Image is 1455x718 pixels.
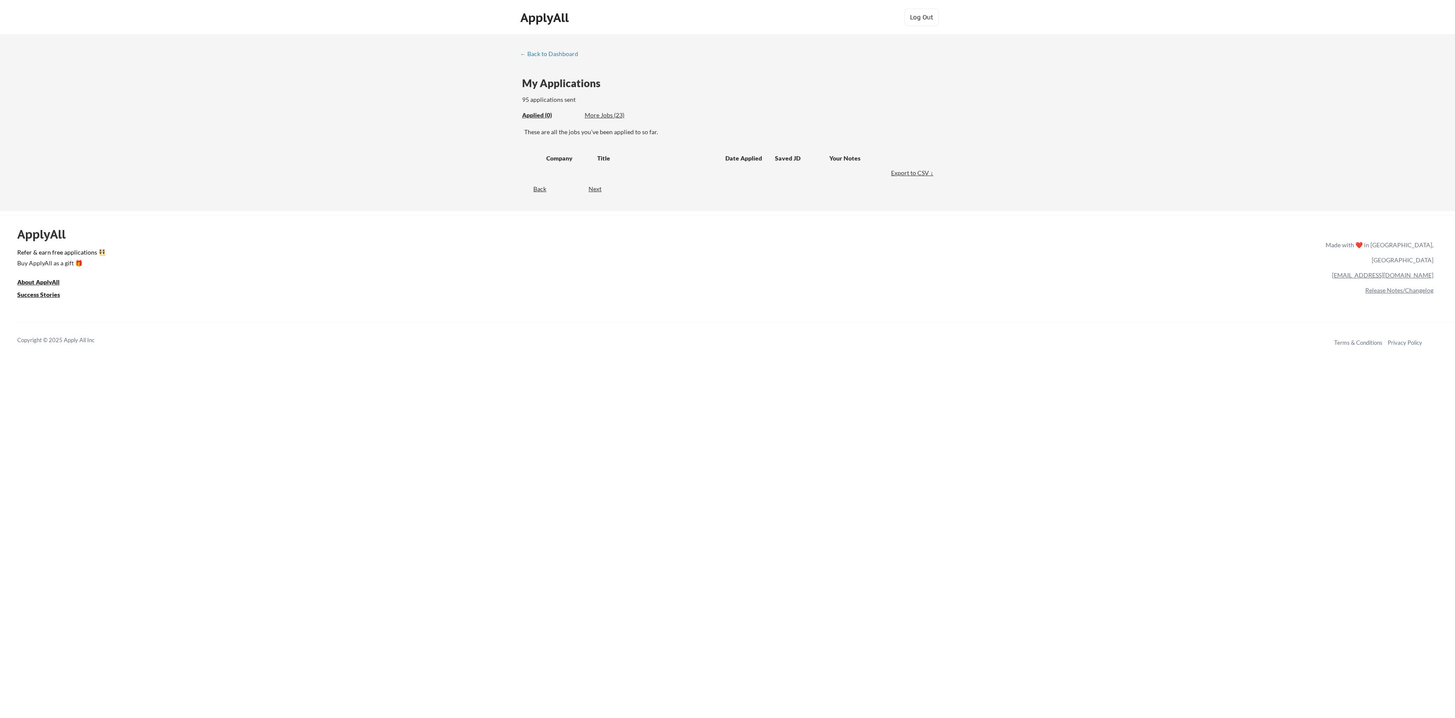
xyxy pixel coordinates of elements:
div: Back [520,185,546,193]
a: Success Stories [17,290,72,301]
div: Next [589,185,611,193]
a: Release Notes/Changelog [1365,287,1433,294]
div: Copyright © 2025 Apply All Inc [17,336,117,345]
div: Company [546,154,589,163]
a: [EMAIL_ADDRESS][DOMAIN_NAME] [1332,271,1433,279]
div: Applied (0) [522,111,578,120]
div: Saved JD [775,150,829,166]
u: Success Stories [17,291,60,298]
a: About ApplyAll [17,277,72,288]
div: 95 applications sent [522,95,689,104]
div: Export to CSV ↓ [891,169,935,177]
div: My Applications [522,78,608,88]
div: ApplyAll [17,227,76,242]
div: These are all the jobs you've been applied to so far. [524,128,935,136]
div: Your Notes [829,154,928,163]
div: Buy ApplyAll as a gift 🎁 [17,260,104,266]
a: ← Back to Dashboard [520,50,585,59]
a: Refer & earn free applications 👯‍♀️ [17,249,1145,258]
div: These are job applications we think you'd be a good fit for, but couldn't apply you to automatica... [585,111,648,120]
u: About ApplyAll [17,278,60,286]
a: Privacy Policy [1388,339,1422,346]
a: Terms & Conditions [1334,339,1383,346]
div: ← Back to Dashboard [520,51,585,57]
div: ApplyAll [520,10,571,25]
button: Log Out [904,9,939,26]
div: Date Applied [725,154,763,163]
a: Buy ApplyAll as a gift 🎁 [17,258,104,269]
div: These are all the jobs you've been applied to so far. [522,111,578,120]
div: More Jobs (23) [585,111,648,120]
div: Made with ❤️ in [GEOGRAPHIC_DATA], [GEOGRAPHIC_DATA] [1322,237,1433,268]
div: Title [597,154,717,163]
